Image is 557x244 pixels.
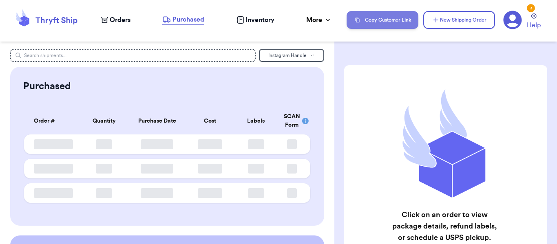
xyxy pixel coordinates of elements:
[306,15,332,25] div: More
[24,108,81,134] th: Order #
[527,4,535,12] div: 3
[284,112,301,130] div: SCAN Form
[81,108,127,134] th: Quantity
[388,209,501,243] h2: Click on an order to view package details, refund labels, or schedule a USPS pickup.
[127,108,187,134] th: Purchase Date
[527,20,541,30] span: Help
[268,53,307,58] span: Instagram Handle
[187,108,233,134] th: Cost
[503,11,522,29] a: 3
[101,15,130,25] a: Orders
[233,108,278,134] th: Labels
[527,13,541,30] a: Help
[172,15,204,24] span: Purchased
[237,15,274,25] a: Inventory
[23,80,71,93] h2: Purchased
[347,11,418,29] button: Copy Customer Link
[10,49,256,62] input: Search shipments...
[245,15,274,25] span: Inventory
[259,49,324,62] button: Instagram Handle
[110,15,130,25] span: Orders
[162,15,204,25] a: Purchased
[423,11,495,29] button: New Shipping Order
